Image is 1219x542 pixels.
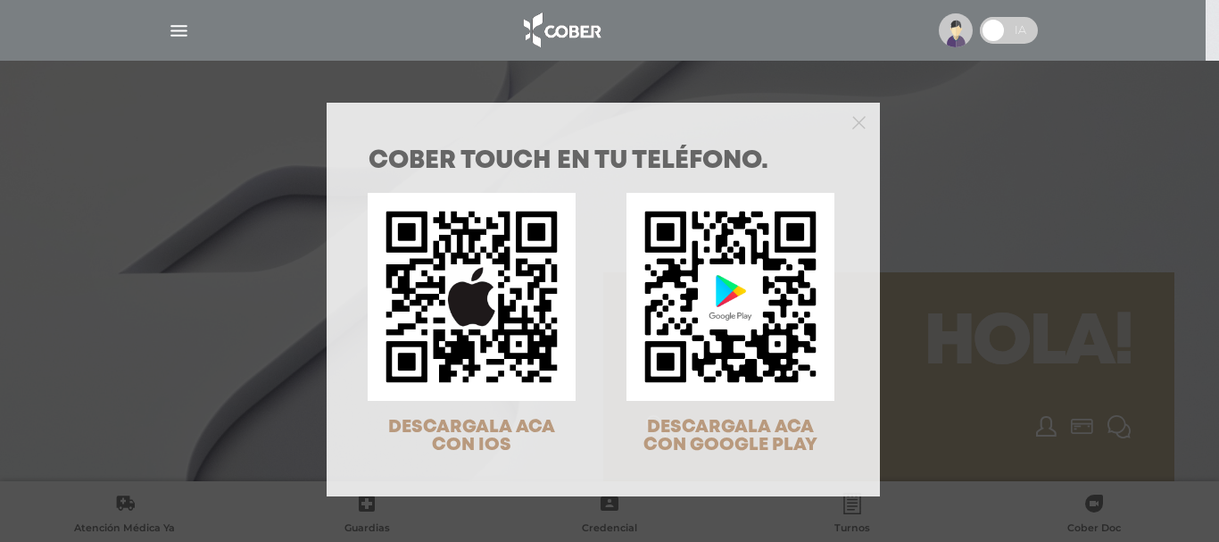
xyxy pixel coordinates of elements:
span: DESCARGALA ACA CON GOOGLE PLAY [643,419,817,454]
button: Close [852,113,866,129]
span: DESCARGALA ACA CON IOS [388,419,555,454]
img: qr-code [626,193,834,401]
h1: COBER TOUCH en tu teléfono. [369,149,838,174]
img: qr-code [368,193,576,401]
